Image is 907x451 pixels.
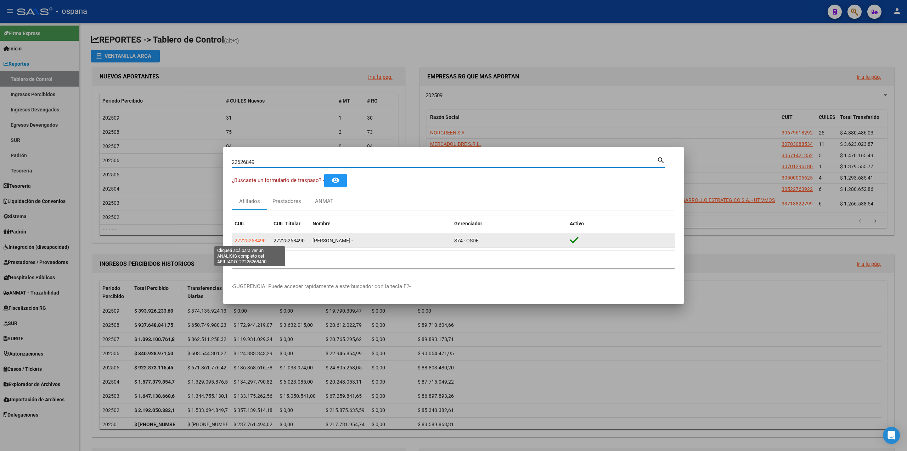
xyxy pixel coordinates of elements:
[657,155,665,164] mat-icon: search
[274,221,300,226] span: CUIL Titular
[310,216,451,231] datatable-header-cell: Nombre
[454,238,479,243] span: S74 - OSDE
[274,238,305,243] span: 27225268490
[567,216,675,231] datatable-header-cell: Activo
[331,176,340,185] mat-icon: remove_red_eye
[232,251,675,268] div: 1 total
[883,427,900,444] div: Open Intercom Messenger
[454,221,482,226] span: Gerenciador
[235,221,245,226] span: CUIL
[315,197,333,205] div: ANMAT
[239,197,260,205] div: Afiliados
[235,238,266,243] span: 27225268490
[312,237,449,245] div: [PERSON_NAME] -
[451,216,567,231] datatable-header-cell: Gerenciador
[232,282,675,291] p: -SUGERENCIA: Puede acceder rapidamente a este buscador con la tecla F2-
[232,216,271,231] datatable-header-cell: CUIL
[232,177,324,183] span: ¿Buscaste un formulario de traspaso? -
[272,197,301,205] div: Prestadores
[271,216,310,231] datatable-header-cell: CUIL Titular
[570,221,584,226] span: Activo
[312,221,331,226] span: Nombre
